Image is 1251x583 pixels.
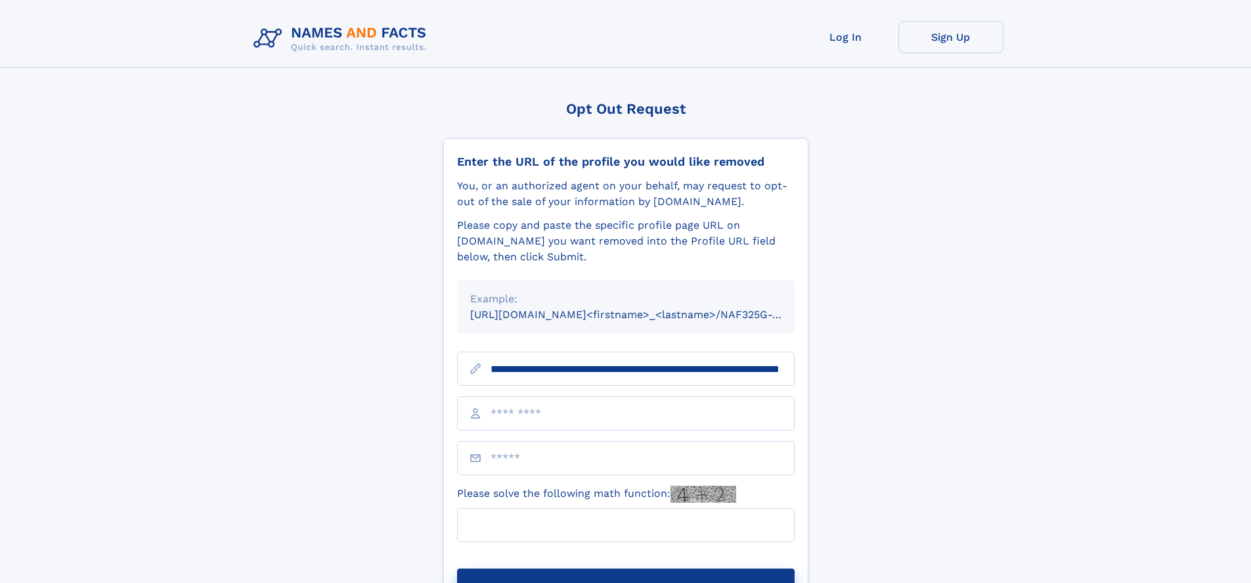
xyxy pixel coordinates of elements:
[898,21,1003,53] a: Sign Up
[457,486,736,503] label: Please solve the following math function:
[793,21,898,53] a: Log In
[470,308,820,321] small: [URL][DOMAIN_NAME]<firstname>_<lastname>/NAF325G-xxxxxxxx
[457,218,795,265] div: Please copy and paste the specific profile page URL on [DOMAIN_NAME] you want removed into the Pr...
[470,291,781,307] div: Example:
[457,154,795,169] div: Enter the URL of the profile you would like removed
[248,21,437,57] img: Logo Names and Facts
[457,178,795,210] div: You, or an authorized agent on your behalf, may request to opt-out of the sale of your informatio...
[443,101,808,117] div: Opt Out Request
